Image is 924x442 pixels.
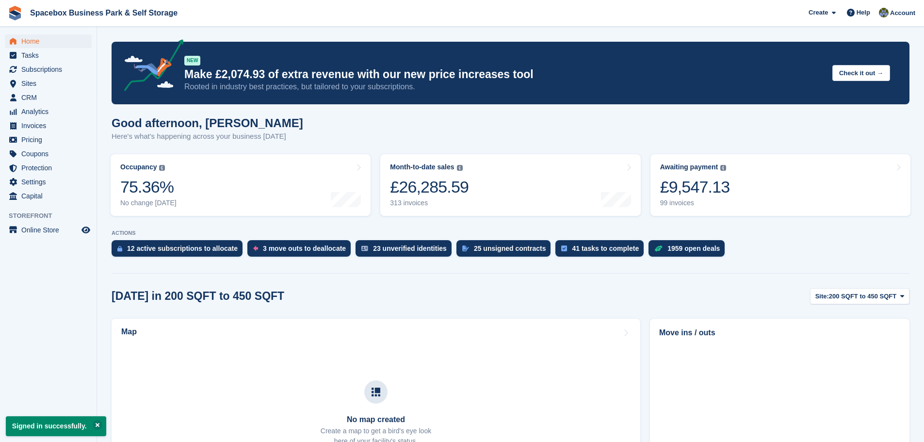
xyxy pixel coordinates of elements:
a: menu [5,63,92,76]
a: Preview store [80,224,92,236]
a: menu [5,161,92,175]
img: deal-1b604bf984904fb50ccaf53a9ad4b4a5d6e5aea283cecdc64d6e3604feb123c2.svg [654,245,663,252]
a: 3 move outs to deallocate [247,240,356,262]
a: menu [5,189,92,203]
img: sahil [879,8,889,17]
a: menu [5,175,92,189]
span: Pricing [21,133,80,147]
span: 200 SQFT to 450 SQFT [829,292,896,301]
span: Tasks [21,49,80,62]
span: Help [857,8,870,17]
p: ACTIONS [112,230,909,236]
img: task-75834270c22a3079a89374b754ae025e5fb1db73e45f91037f5363f120a921f8.svg [561,246,567,251]
span: CRM [21,91,80,104]
img: active_subscription_to_allocate_icon-d502201f5373d7db506a760aba3b589e785aa758c864c3986d89f69b8ff3... [117,246,122,252]
h1: Good afternoon, [PERSON_NAME] [112,116,303,130]
span: Invoices [21,119,80,132]
div: 23 unverified identities [373,245,447,252]
a: menu [5,77,92,90]
div: 99 invoices [660,199,730,207]
a: menu [5,133,92,147]
div: 1959 open deals [667,245,720,252]
div: £9,547.13 [660,177,730,197]
span: Analytics [21,105,80,118]
a: menu [5,119,92,132]
span: Create [809,8,828,17]
div: £26,285.59 [390,177,469,197]
a: menu [5,91,92,104]
h2: Move ins / outs [659,327,900,339]
p: Rooted in industry best practices, but tailored to your subscriptions. [184,82,825,92]
a: 23 unverified identities [356,240,456,262]
span: Protection [21,161,80,175]
p: Make £2,074.93 of extra revenue with our new price increases tool [184,67,825,82]
p: Signed in successfully. [6,416,106,436]
img: map-icn-33ee37083ee616e46c38cad1a60f524a97daa1e2b2c8c0bc3eb3415660979fc1.svg [372,388,380,396]
div: NEW [184,56,200,65]
div: 313 invoices [390,199,469,207]
span: Capital [21,189,80,203]
h3: No map created [321,415,431,424]
img: stora-icon-8386f47178a22dfd0bd8f6a31ec36ba5ce8667c1dd55bd0f319d3a0aa187defe.svg [8,6,22,20]
img: price-adjustments-announcement-icon-8257ccfd72463d97f412b2fc003d46551f7dbcb40ab6d574587a9cd5c0d94... [116,39,184,95]
div: 12 active subscriptions to allocate [127,245,238,252]
a: menu [5,105,92,118]
a: menu [5,34,92,48]
div: 3 move outs to deallocate [263,245,346,252]
p: Here's what's happening across your business [DATE] [112,131,303,142]
a: 12 active subscriptions to allocate [112,240,247,262]
h2: Map [121,327,137,336]
span: Home [21,34,80,48]
span: Storefront [9,211,97,221]
span: Online Store [21,223,80,237]
img: icon-info-grey-7440780725fd019a000dd9b08b2336e03edf1995a4989e88bcd33f0948082b44.svg [159,165,165,171]
div: Awaiting payment [660,163,718,171]
span: Subscriptions [21,63,80,76]
a: menu [5,147,92,161]
img: contract_signature_icon-13c848040528278c33f63329250d36e43548de30e8caae1d1a13099fd9432cc5.svg [462,246,469,251]
img: verify_identity-adf6edd0f0f0b5bbfe63781bf79b02c33cf7c696d77639b501bdc392416b5a36.svg [361,246,368,251]
span: Account [890,8,915,18]
a: 25 unsigned contracts [456,240,556,262]
div: 25 unsigned contracts [474,245,546,252]
span: Site: [815,292,829,301]
div: Month-to-date sales [390,163,454,171]
div: 41 tasks to complete [572,245,639,252]
a: Awaiting payment £9,547.13 99 invoices [650,154,910,216]
a: menu [5,223,92,237]
a: Spacebox Business Park & Self Storage [26,5,181,21]
button: Site: 200 SQFT to 450 SQFT [810,288,909,304]
span: Settings [21,175,80,189]
img: icon-info-grey-7440780725fd019a000dd9b08b2336e03edf1995a4989e88bcd33f0948082b44.svg [457,165,463,171]
a: menu [5,49,92,62]
div: Occupancy [120,163,157,171]
div: No change [DATE] [120,199,177,207]
span: Coupons [21,147,80,161]
button: Check it out → [832,65,890,81]
img: icon-info-grey-7440780725fd019a000dd9b08b2336e03edf1995a4989e88bcd33f0948082b44.svg [720,165,726,171]
span: Sites [21,77,80,90]
a: Month-to-date sales £26,285.59 313 invoices [380,154,640,216]
a: 1959 open deals [648,240,729,262]
h2: [DATE] in 200 SQFT to 450 SQFT [112,290,284,303]
a: Occupancy 75.36% No change [DATE] [111,154,371,216]
div: 75.36% [120,177,177,197]
a: 41 tasks to complete [555,240,648,262]
img: move_outs_to_deallocate_icon-f764333ba52eb49d3ac5e1228854f67142a1ed5810a6f6cc68b1a99e826820c5.svg [253,246,258,251]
